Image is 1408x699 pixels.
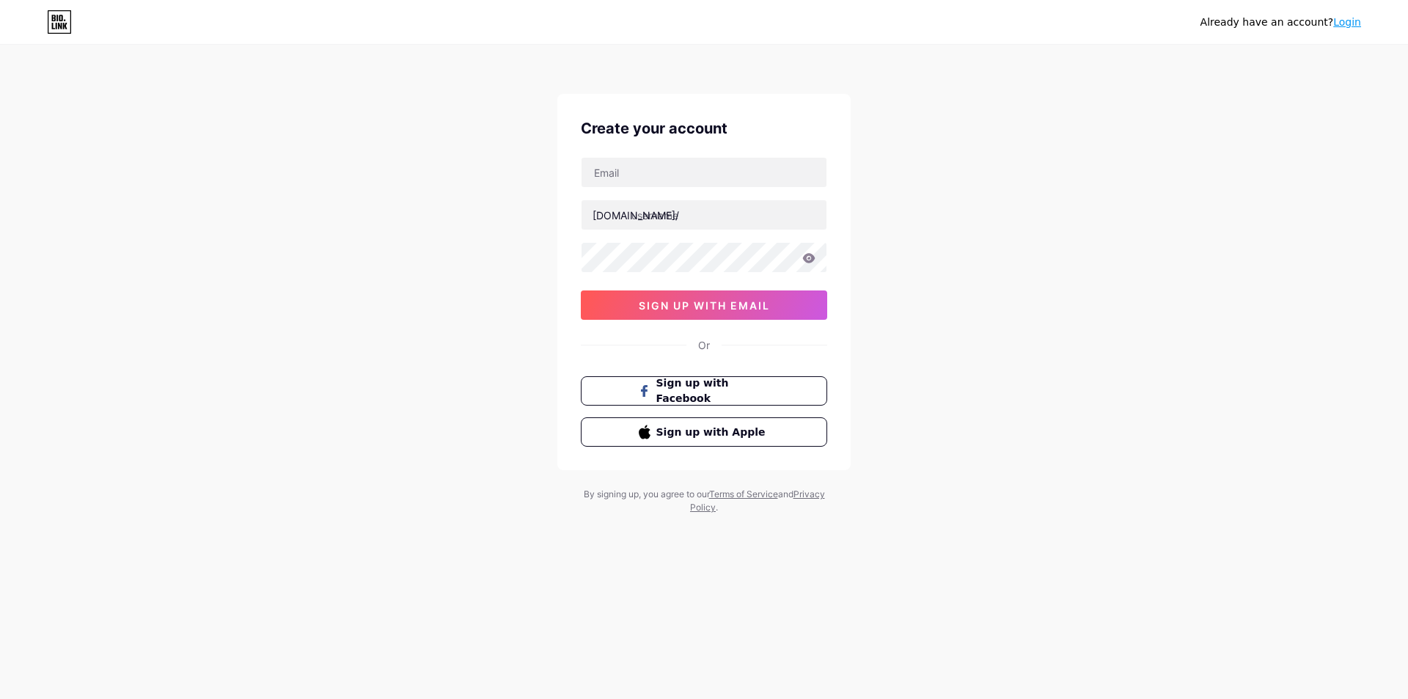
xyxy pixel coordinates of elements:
button: Sign up with Facebook [581,376,827,406]
input: Email [582,158,826,187]
div: Create your account [581,117,827,139]
button: sign up with email [581,290,827,320]
div: Already have an account? [1200,15,1361,30]
div: [DOMAIN_NAME]/ [593,208,679,223]
div: By signing up, you agree to our and . [579,488,829,514]
a: Login [1333,16,1361,28]
div: Or [698,337,710,353]
span: Sign up with Facebook [656,376,770,406]
a: Terms of Service [709,488,778,499]
button: Sign up with Apple [581,417,827,447]
input: username [582,200,826,230]
span: sign up with email [639,299,770,312]
span: Sign up with Apple [656,425,770,440]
